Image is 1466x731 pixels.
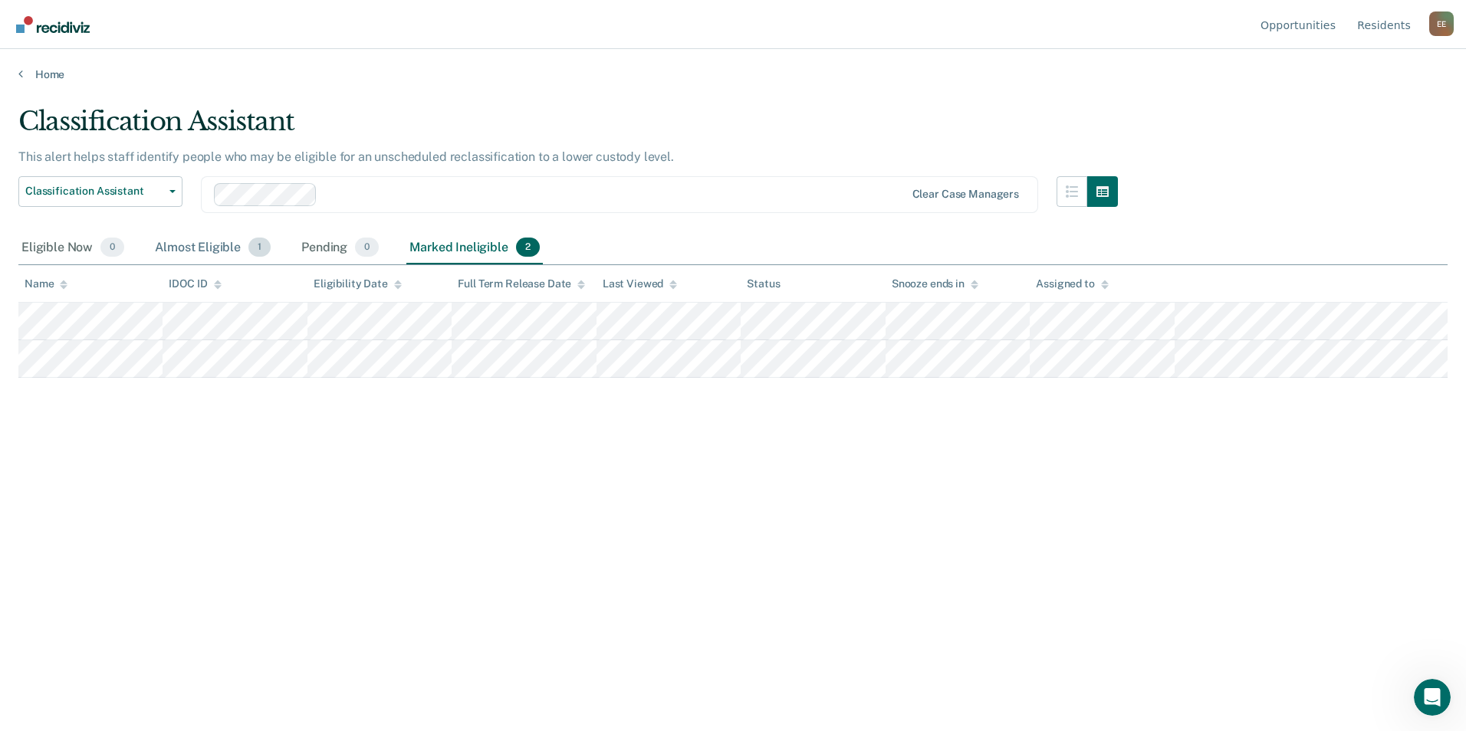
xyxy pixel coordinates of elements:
div: Almost Eligible1 [152,231,274,265]
div: Marked Ineligible2 [406,231,543,265]
div: Eligible Now0 [18,231,127,265]
div: Assigned to [1036,277,1108,290]
div: IDOC ID [169,277,221,290]
div: Classification Assistant [18,106,1118,149]
button: Classification Assistant [18,176,182,207]
a: Home [18,67,1448,81]
div: Pending0 [298,231,382,265]
span: 1 [248,238,271,257]
div: Last Viewed [603,277,677,290]
div: E E [1429,11,1454,36]
span: 0 [100,238,124,257]
span: 2 [516,238,540,257]
div: Snooze ends in [892,277,978,290]
button: Profile dropdown button [1429,11,1454,36]
iframe: Intercom live chat [1414,679,1451,716]
span: Classification Assistant [25,185,163,198]
span: 0 [355,238,379,257]
div: Status [747,277,780,290]
p: This alert helps staff identify people who may be eligible for an unscheduled reclassification to... [18,149,674,164]
div: Name [25,277,67,290]
img: Recidiviz [16,16,90,33]
div: Clear case managers [912,188,1019,201]
div: Eligibility Date [314,277,402,290]
div: Full Term Release Date [458,277,585,290]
